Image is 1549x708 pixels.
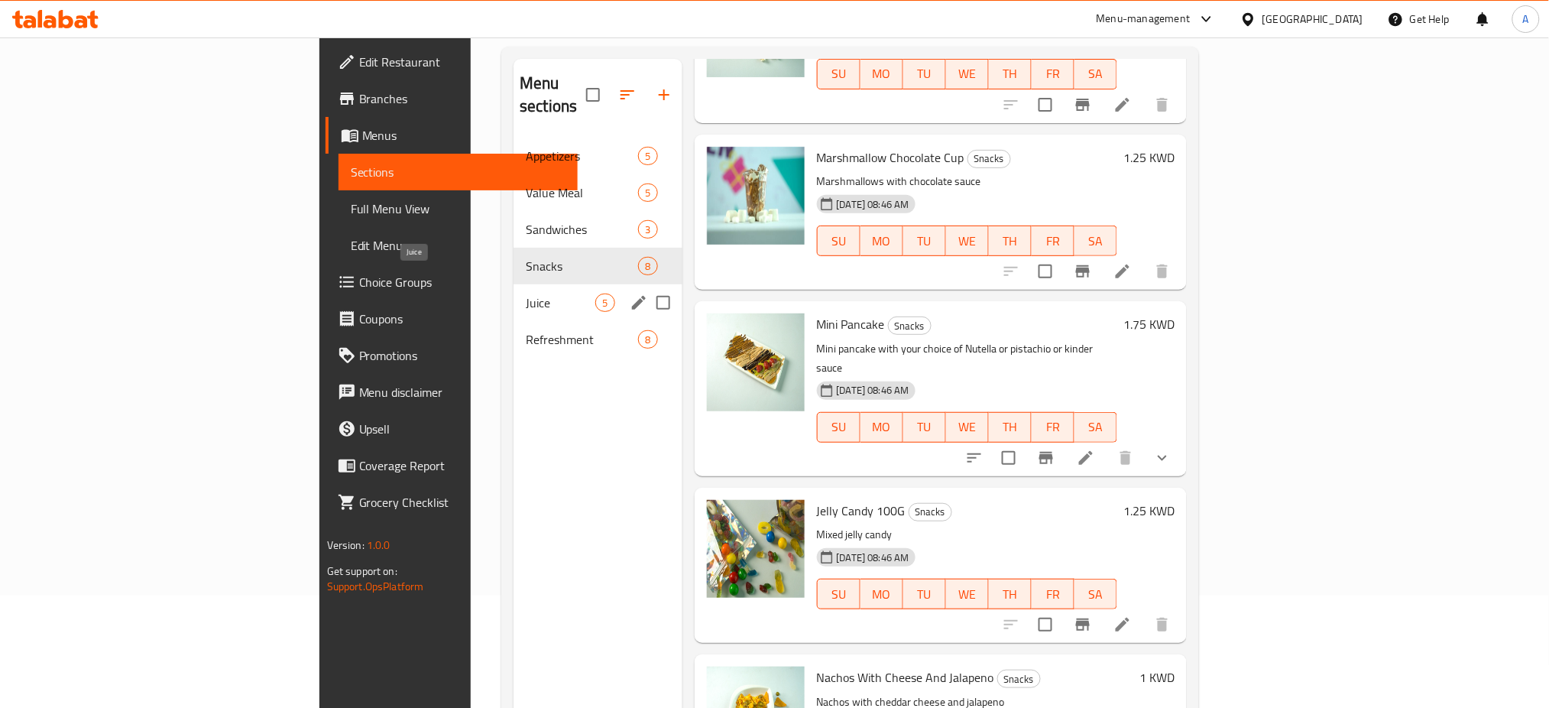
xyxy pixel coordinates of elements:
span: WE [952,583,983,606]
span: 8 [639,259,656,274]
button: SA [1074,412,1117,443]
button: TH [989,59,1032,89]
h6: 1 KWD [1139,667,1175,688]
span: MO [867,416,897,438]
button: TU [903,579,946,609]
button: Branch-specific-item [1065,253,1101,290]
span: Snacks [526,257,638,275]
span: MO [867,583,897,606]
a: Branches [326,80,578,117]
button: TH [989,412,1032,443]
span: Jelly Candy 100G [817,499,906,522]
img: Marshmallow Chocolate Cup [707,147,805,245]
span: SU [824,583,854,606]
a: Full Menu View [339,190,578,227]
a: Menu disclaimer [326,374,578,411]
button: Add section [646,76,682,113]
div: Snacks [997,670,1041,688]
a: Edit menu item [1077,449,1095,467]
div: Refreshment8 [514,321,682,358]
span: Grocery Checklist [359,493,566,512]
button: MO [860,59,903,89]
span: 5 [596,296,614,310]
span: TH [995,230,1026,252]
span: Select to update [1029,255,1061,287]
a: Edit menu item [1113,96,1132,114]
span: SA [1081,416,1111,438]
button: MO [860,412,903,443]
span: Upsell [359,420,566,438]
div: Snacks8 [514,248,682,284]
span: Marshmallow Chocolate Cup [817,146,964,169]
span: SA [1081,583,1111,606]
button: TU [903,59,946,89]
span: WE [952,63,983,85]
button: delete [1144,606,1181,643]
button: SU [817,226,860,256]
span: Select all sections [577,79,609,111]
span: FR [1038,63,1068,85]
span: Appetizers [526,147,638,165]
button: FR [1032,226,1074,256]
span: WE [952,230,983,252]
span: 1.0.0 [367,535,390,555]
div: Snacks [909,503,952,521]
div: Snacks [888,317,932,335]
div: items [638,183,657,202]
span: SU [824,63,854,85]
button: SU [817,59,860,89]
span: Promotions [359,346,566,365]
div: Appetizers5 [514,138,682,174]
span: [DATE] 08:46 AM [831,550,915,565]
button: WE [946,226,989,256]
div: Menu-management [1097,10,1191,28]
span: TU [909,230,940,252]
span: Snacks [909,503,951,521]
button: Branch-specific-item [1065,86,1101,123]
span: TU [909,416,940,438]
span: TH [995,63,1026,85]
span: Sections [351,163,566,181]
span: Mini Pancake [817,313,885,336]
button: SU [817,579,860,609]
a: Sections [339,154,578,190]
span: Sandwiches [526,220,638,239]
span: 3 [639,222,656,237]
span: Juice [526,294,595,312]
button: show more [1144,440,1181,476]
div: items [638,220,657,239]
span: Get support on: [327,561,397,581]
span: Branches [359,89,566,108]
p: Mini pancake with your choice of Nutella or pistachio or kinder sauce [817,339,1118,378]
span: SU [824,230,854,252]
button: FR [1032,579,1074,609]
h6: 1.75 KWD [1123,313,1175,335]
nav: Menu sections [514,132,682,364]
a: Edit menu item [1113,262,1132,281]
span: SA [1081,230,1111,252]
span: Menu disclaimer [359,383,566,401]
span: Snacks [968,150,1010,167]
span: FR [1038,416,1068,438]
span: Value Meal [526,183,638,202]
span: Coverage Report [359,456,566,475]
span: TU [909,583,940,606]
button: WE [946,59,989,89]
span: 5 [639,149,656,164]
button: Branch-specific-item [1065,606,1101,643]
button: FR [1032,412,1074,443]
a: Choice Groups [326,264,578,300]
button: TH [989,226,1032,256]
span: TH [995,416,1026,438]
h6: 1.25 KWD [1123,147,1175,168]
button: delete [1144,253,1181,290]
span: Coupons [359,310,566,328]
a: Menus [326,117,578,154]
a: Grocery Checklist [326,484,578,521]
button: sort-choices [956,440,993,476]
img: Jelly Candy 100G [707,500,805,598]
button: MO [860,226,903,256]
a: Coupons [326,300,578,337]
span: [DATE] 08:46 AM [831,383,915,398]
